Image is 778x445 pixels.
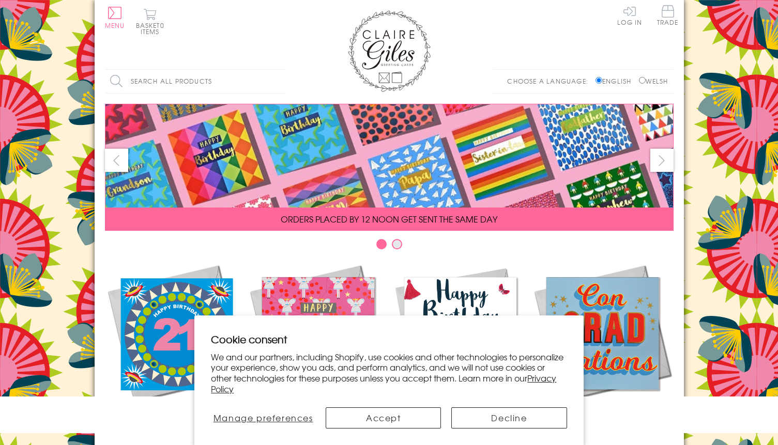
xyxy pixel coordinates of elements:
[617,5,642,25] a: Log In
[657,5,679,27] a: Trade
[105,262,247,424] a: New Releases
[281,213,497,225] span: ORDERS PLACED BY 12 NOON GET SENT THE SAME DAY
[657,5,679,25] span: Trade
[596,77,602,84] input: English
[507,76,593,86] p: Choose a language:
[105,21,125,30] span: Menu
[211,372,556,395] a: Privacy Policy
[376,239,387,249] button: Carousel Page 1 (Current Slide)
[639,76,668,86] label: Welsh
[348,10,431,92] img: Claire Giles Greetings Cards
[326,407,441,428] button: Accept
[105,239,674,255] div: Carousel Pagination
[211,407,315,428] button: Manage preferences
[213,411,313,424] span: Manage preferences
[136,8,164,35] button: Basket0 items
[105,7,125,28] button: Menu
[389,262,531,424] a: Birthdays
[392,239,402,249] button: Carousel Page 2
[211,352,567,394] p: We and our partners, including Shopify, use cookies and other technologies to personalize your ex...
[105,70,286,93] input: Search all products
[211,332,567,346] h2: Cookie consent
[596,76,636,86] label: English
[105,149,128,172] button: prev
[141,21,164,36] span: 0 items
[650,149,674,172] button: next
[451,407,567,428] button: Decline
[276,70,286,93] input: Search
[531,262,674,424] a: Academic
[247,262,389,424] a: Christmas
[639,77,646,84] input: Welsh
